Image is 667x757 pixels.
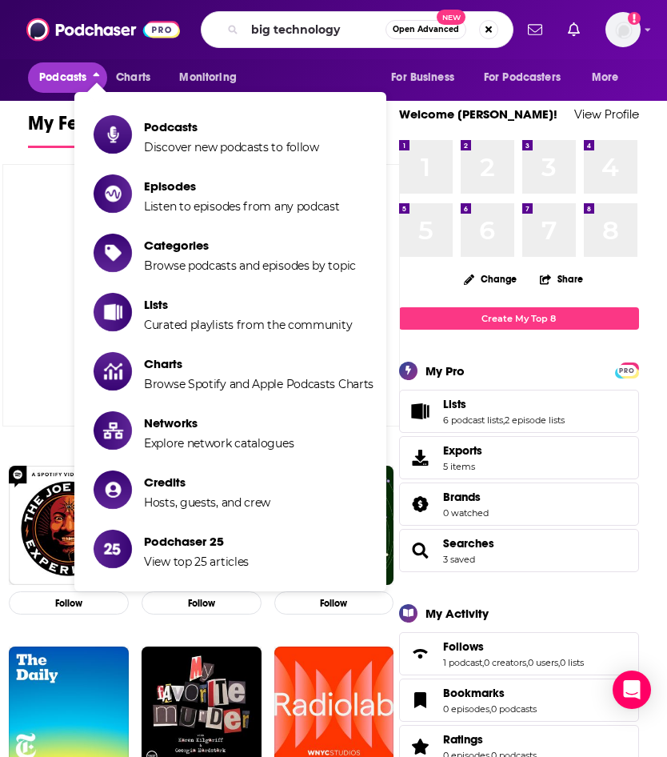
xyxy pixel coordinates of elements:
[116,66,150,89] span: Charts
[443,732,483,747] span: Ratings
[144,534,249,549] span: Podchaser 25
[144,258,356,273] span: Browse podcasts and episodes by topic
[144,475,270,490] span: Credits
[393,26,459,34] span: Open Advanced
[443,639,484,654] span: Follows
[484,657,526,668] a: 0 creators
[443,443,482,458] span: Exports
[385,20,466,39] button: Open AdvancedNew
[491,703,537,715] a: 0 podcasts
[489,703,491,715] span: ,
[628,12,641,25] svg: Add a profile image
[399,529,639,572] span: Searches
[399,390,639,433] span: Lists
[399,436,639,479] a: Exports
[144,199,340,214] span: Listen to episodes from any podcast
[399,632,639,675] span: Follows
[528,657,558,668] a: 0 users
[144,356,373,371] span: Charts
[443,490,489,504] a: Brands
[473,62,584,93] button: open menu
[443,507,489,519] a: 0 watched
[443,536,494,551] a: Searches
[144,140,319,154] span: Discover new podcasts to follow
[201,11,513,48] div: Search podcasts, credits, & more...
[399,483,639,526] span: Brands
[560,657,584,668] a: 0 lists
[581,62,639,93] button: open menu
[144,415,294,431] span: Networks
[443,397,565,411] a: Lists
[443,415,503,426] a: 6 podcast lists
[617,363,637,375] a: PRO
[443,686,505,700] span: Bookmarks
[613,671,651,709] div: Open Intercom Messenger
[425,606,489,621] div: My Activity
[399,106,557,122] a: Welcome [PERSON_NAME]!
[179,66,236,89] span: Monitoring
[405,643,437,665] a: Follows
[405,539,437,562] a: Searches
[505,415,565,426] a: 2 episode lists
[9,466,129,586] img: The Joe Rogan Experience
[443,554,475,565] a: 3 saved
[443,397,466,411] span: Lists
[605,12,641,47] button: Show profile menu
[144,297,352,312] span: Lists
[2,427,400,440] div: Not sure who to follow? Try these podcasts...
[526,657,528,668] span: ,
[484,66,561,89] span: For Podcasters
[605,12,641,47] img: User Profile
[144,436,294,451] span: Explore network catalogues
[9,591,129,615] button: Follow
[144,555,249,569] span: View top 25 articles
[144,318,352,332] span: Curated playlists from the community
[274,591,394,615] button: Follow
[443,732,537,747] a: Ratings
[399,307,639,329] a: Create My Top 8
[405,689,437,711] a: Bookmarks
[405,400,437,423] a: Lists
[503,415,505,426] span: ,
[106,62,160,93] a: Charts
[617,365,637,377] span: PRO
[443,703,489,715] a: 0 episodes
[443,461,482,472] span: 5 items
[144,119,319,134] span: Podcasts
[558,657,560,668] span: ,
[380,62,474,93] button: open menu
[144,178,340,194] span: Episodes
[391,66,454,89] span: For Business
[245,17,385,42] input: Search podcasts, credits, & more...
[39,66,86,89] span: Podcasts
[592,66,619,89] span: More
[454,269,526,289] button: Change
[144,377,373,391] span: Browse Spotify and Apple Podcasts Charts
[168,62,257,93] button: open menu
[405,447,437,469] span: Exports
[28,111,102,145] span: My Feed
[405,493,437,515] a: Brands
[437,10,465,25] span: New
[144,495,270,510] span: Hosts, guests, and crew
[26,14,180,45] img: Podchaser - Follow, Share and Rate Podcasts
[142,591,262,615] button: Follow
[443,490,481,504] span: Brands
[144,238,356,253] span: Categories
[443,657,482,668] a: 1 podcast
[521,16,549,43] a: Show notifications dropdown
[399,679,639,722] span: Bookmarks
[561,16,586,43] a: Show notifications dropdown
[482,657,484,668] span: ,
[605,12,641,47] span: Logged in as samanthawu
[443,686,537,700] a: Bookmarks
[574,106,639,122] a: View Profile
[28,111,102,148] a: My Feed
[443,639,584,654] a: Follows
[425,363,465,378] div: My Pro
[28,62,107,93] button: close menu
